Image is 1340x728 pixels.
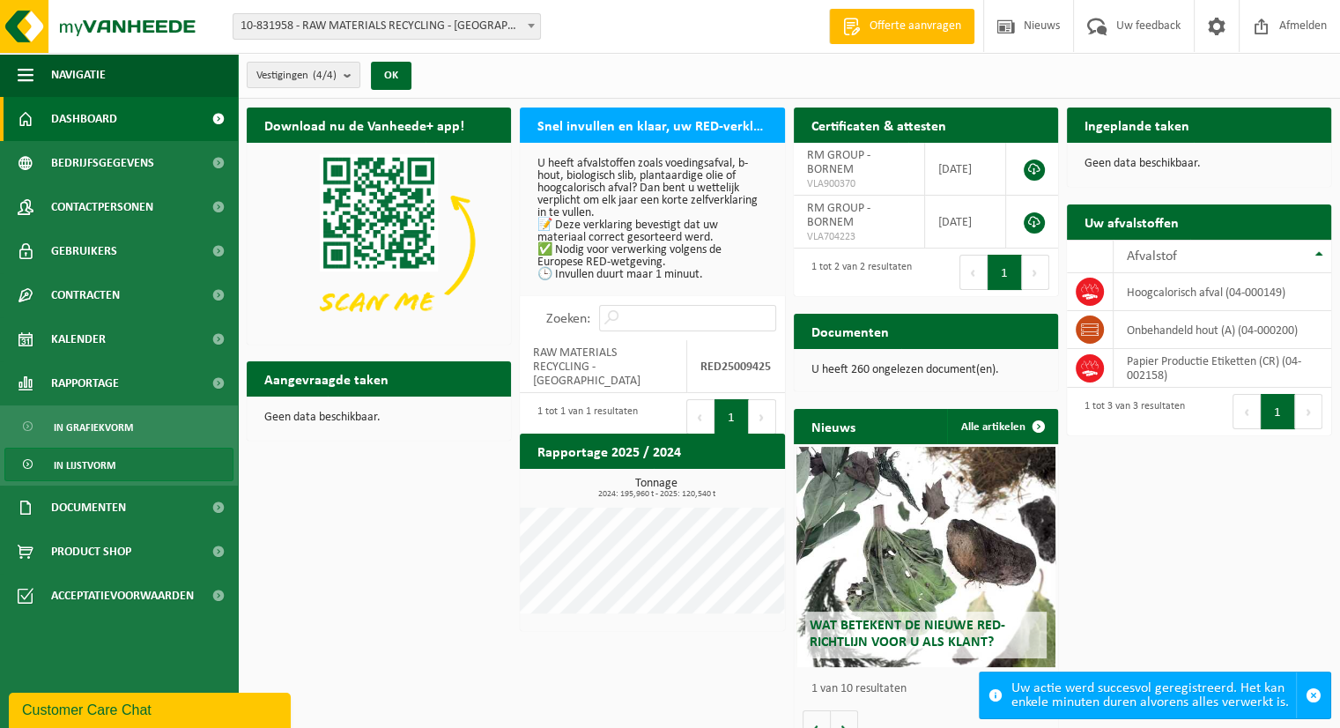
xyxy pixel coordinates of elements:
[51,185,153,229] span: Contactpersonen
[4,448,233,481] a: In lijstvorm
[546,312,590,326] label: Zoeken:
[865,18,966,35] span: Offerte aanvragen
[686,399,714,435] button: Previous
[959,255,988,290] button: Previous
[233,14,540,39] span: 10-831958 - RAW MATERIALS RECYCLING - HOBOKEN
[256,63,337,89] span: Vestigingen
[794,314,907,348] h2: Documenten
[700,360,771,374] strong: RED25009425
[925,143,1006,196] td: [DATE]
[51,273,120,317] span: Contracten
[9,689,294,728] iframe: chat widget
[247,108,482,142] h2: Download nu de Vanheede+ app!
[1022,255,1049,290] button: Next
[1295,394,1322,429] button: Next
[1233,394,1261,429] button: Previous
[51,97,117,141] span: Dashboard
[51,229,117,273] span: Gebruikers
[4,410,233,443] a: In grafiekvorm
[807,149,870,176] span: RM GROUP - BORNEM
[520,108,784,142] h2: Snel invullen en klaar, uw RED-verklaring voor 2025
[1114,349,1331,388] td: Papier Productie Etiketten (CR) (04-002158)
[371,62,411,90] button: OK
[247,143,511,341] img: Download de VHEPlus App
[810,619,1005,650] span: Wat betekent de nieuwe RED-richtlijn voor u als klant?
[803,253,912,292] div: 1 tot 2 van 2 resultaten
[520,434,699,468] h2: Rapportage 2025 / 2024
[520,340,687,393] td: RAW MATERIALS RECYCLING - [GEOGRAPHIC_DATA]
[51,53,106,97] span: Navigatie
[51,317,106,361] span: Kalender
[654,468,783,503] a: Bekijk rapportage
[1067,204,1196,239] h2: Uw afvalstoffen
[807,230,911,244] span: VLA704223
[1085,158,1314,170] p: Geen data beschikbaar.
[233,13,541,40] span: 10-831958 - RAW MATERIALS RECYCLING - HOBOKEN
[714,399,749,435] button: 1
[829,9,974,44] a: Offerte aanvragen
[811,683,1049,695] p: 1 van 10 resultaten
[51,361,119,405] span: Rapportage
[54,449,115,482] span: In lijstvorm
[264,412,493,424] p: Geen data beschikbaar.
[529,490,784,499] span: 2024: 195,960 t - 2025: 120,540 t
[1011,672,1296,718] div: Uw actie werd succesvol geregistreerd. Het kan enkele minuten duren alvorens alles verwerkt is.
[1067,108,1207,142] h2: Ingeplande taken
[313,70,337,81] count: (4/4)
[807,177,911,191] span: VLA900370
[811,364,1040,376] p: U heeft 260 ongelezen document(en).
[1261,394,1295,429] button: 1
[794,409,873,443] h2: Nieuws
[247,62,360,88] button: Vestigingen(4/4)
[529,478,784,499] h3: Tonnage
[1076,392,1185,431] div: 1 tot 3 van 3 resultaten
[796,447,1055,667] a: Wat betekent de nieuwe RED-richtlijn voor u als klant?
[529,397,638,436] div: 1 tot 1 van 1 resultaten
[947,409,1056,444] a: Alle artikelen
[1114,273,1331,311] td: hoogcalorisch afval (04-000149)
[51,486,126,530] span: Documenten
[794,108,964,142] h2: Certificaten & attesten
[807,202,870,229] span: RM GROUP - BORNEM
[988,255,1022,290] button: 1
[1127,249,1177,264] span: Afvalstof
[54,411,133,444] span: In grafiekvorm
[247,361,406,396] h2: Aangevraagde taken
[51,574,194,618] span: Acceptatievoorwaarden
[749,399,776,435] button: Next
[51,141,154,185] span: Bedrijfsgegevens
[51,530,131,574] span: Product Shop
[1114,311,1331,349] td: onbehandeld hout (A) (04-000200)
[537,158,766,281] p: U heeft afvalstoffen zoals voedingsafval, b-hout, biologisch slib, plantaardige olie of hoogcalor...
[925,196,1006,249] td: [DATE]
